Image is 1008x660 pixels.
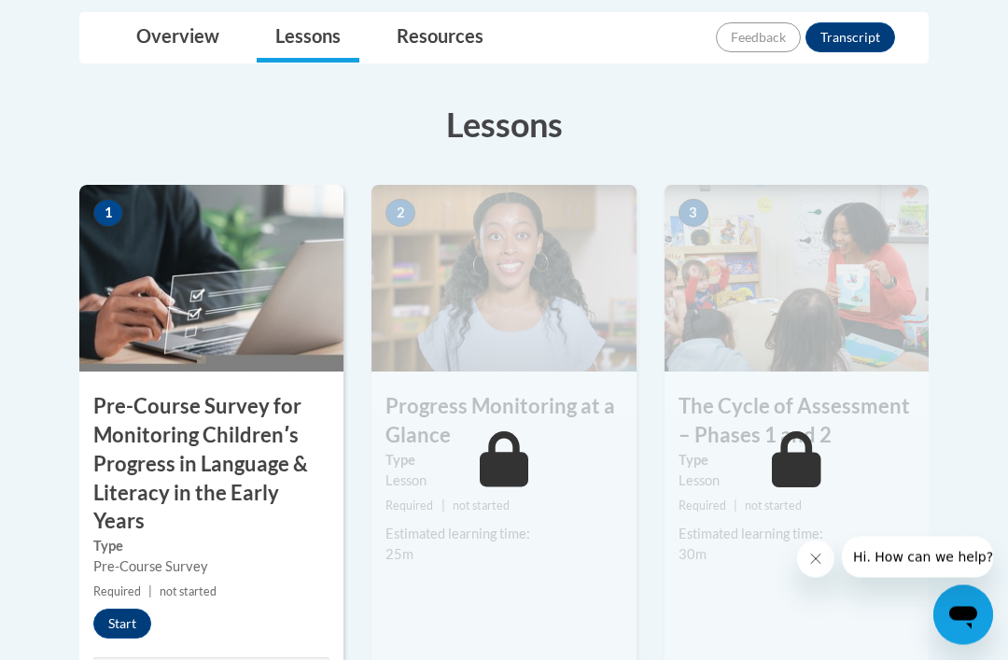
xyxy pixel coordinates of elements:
span: Required [93,585,141,599]
label: Type [385,451,622,471]
button: Feedback [716,23,801,53]
h3: The Cycle of Assessment – Phases 1 and 2 [665,393,929,451]
button: Start [93,610,151,639]
iframe: Button to launch messaging window [933,585,993,645]
div: Pre-Course Survey [93,557,329,578]
div: Estimated learning time: [385,525,622,545]
span: 1 [93,200,123,228]
h3: Progress Monitoring at a Glance [371,393,636,451]
h3: Pre-Course Survey for Monitoring Childrenʹs Progress in Language & Literacy in the Early Years [79,393,343,537]
label: Type [679,451,915,471]
div: Lesson [385,471,622,492]
div: Lesson [679,471,915,492]
span: not started [745,499,802,513]
span: Required [679,499,726,513]
span: | [148,585,152,599]
span: | [734,499,737,513]
span: | [441,499,445,513]
img: Course Image [665,186,929,372]
a: Lessons [257,14,359,63]
span: 3 [679,200,708,228]
img: Course Image [79,186,343,372]
div: Estimated learning time: [679,525,915,545]
img: Course Image [371,186,636,372]
iframe: Message from company [842,537,993,578]
a: Resources [378,14,502,63]
span: Required [385,499,433,513]
span: not started [453,499,510,513]
span: 25m [385,547,413,563]
span: not started [160,585,217,599]
span: 30m [679,547,707,563]
span: 2 [385,200,415,228]
label: Type [93,537,329,557]
iframe: Close message [797,541,834,578]
a: Overview [118,14,238,63]
button: Transcript [805,23,895,53]
h3: Lessons [79,102,929,148]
